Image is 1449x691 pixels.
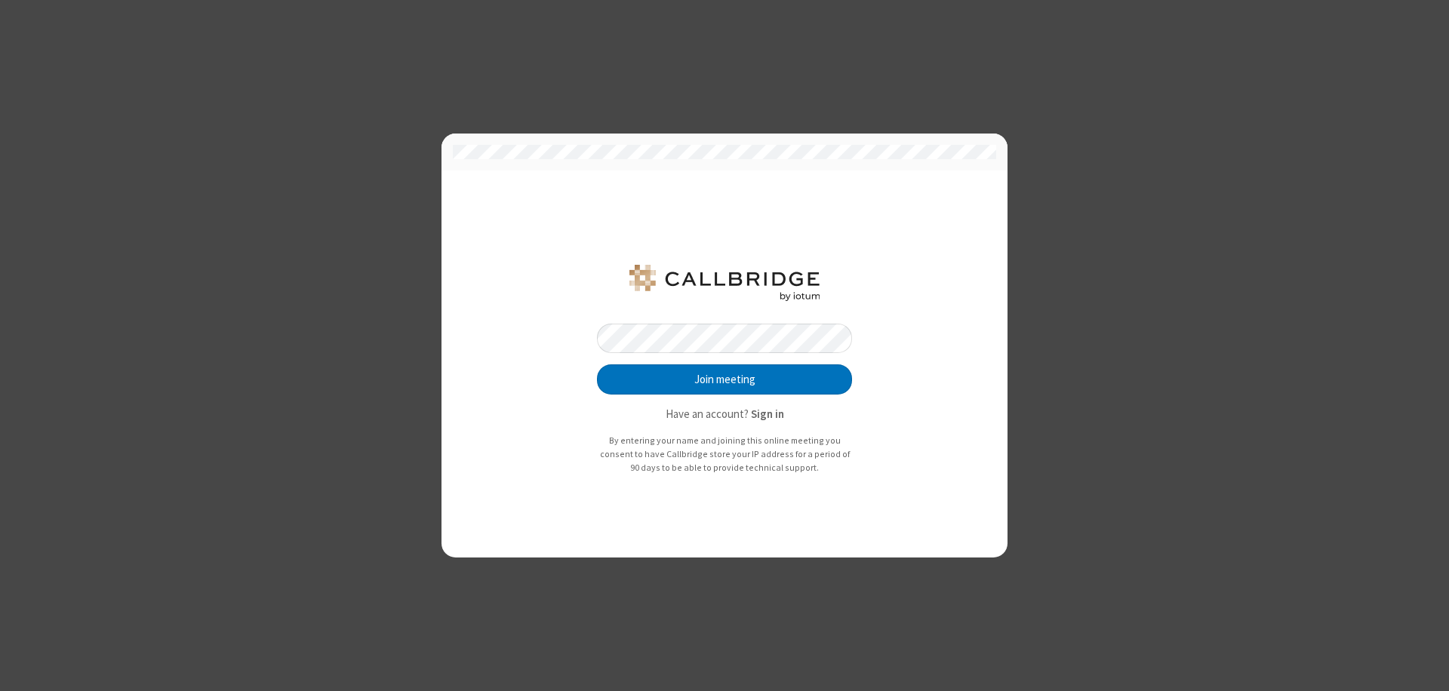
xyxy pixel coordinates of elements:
strong: Sign in [751,407,784,421]
button: Sign in [751,406,784,423]
img: QA Selenium DO NOT DELETE OR CHANGE [626,265,823,301]
p: By entering your name and joining this online meeting you consent to have Callbridge store your I... [597,434,852,474]
button: Join meeting [597,364,852,395]
p: Have an account? [597,406,852,423]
